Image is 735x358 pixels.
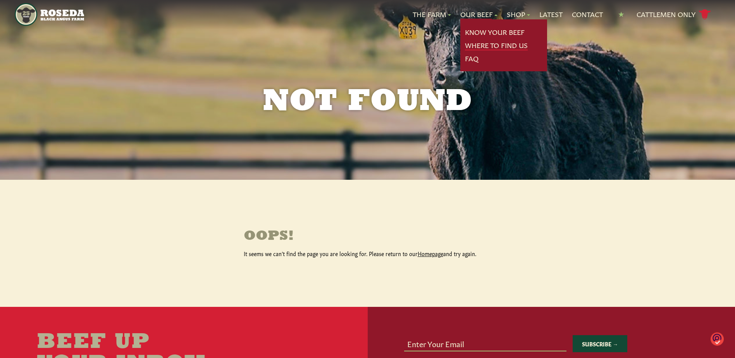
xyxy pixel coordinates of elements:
button: Subscribe → [573,335,627,352]
input: Enter Your Email [404,336,566,351]
a: Our Beef [460,9,497,19]
img: https://roseda.com/wp-content/uploads/2021/05/roseda-25-header.png [15,3,84,26]
h1: Not Found [169,87,566,118]
a: The Farm [413,9,451,19]
a: Homepage [418,250,443,257]
a: Know Your Beef [465,27,525,37]
img: o1IwAAAABJRU5ErkJggg== [711,332,724,346]
a: Contact [572,9,603,19]
a: Where To Find Us [465,40,528,50]
a: Latest [539,9,563,19]
a: Cattlemen Only [637,8,711,21]
p: It seems we can’t find the page you are looking for. Please return to our and try again. [244,250,492,257]
a: FAQ [465,53,479,64]
h3: Oops! [244,229,492,243]
a: Shop [507,9,530,19]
